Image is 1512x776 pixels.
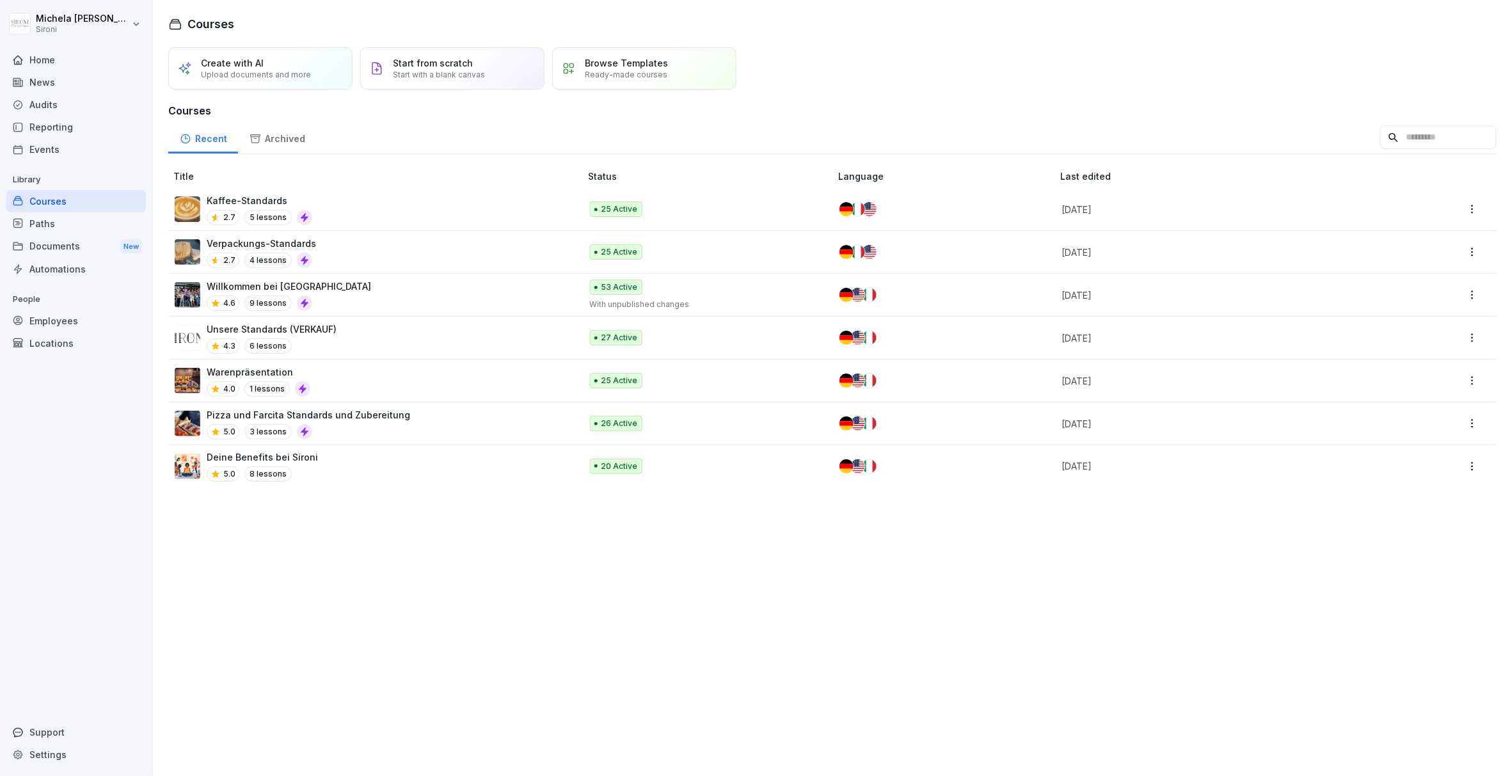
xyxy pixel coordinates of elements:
[244,338,292,354] p: 6 lessons
[36,25,129,34] p: Sironi
[840,245,854,259] img: de.svg
[201,70,311,79] p: Upload documents and more
[175,368,200,393] img: s9szdvbzmher50hzynduxgud.png
[601,281,638,293] p: 53 Active
[120,239,142,254] div: New
[6,743,146,766] a: Settings
[6,235,146,258] a: DocumentsNew
[201,58,264,68] p: Create with AI
[6,235,146,258] div: Documents
[223,383,235,395] p: 4.0
[244,210,292,225] p: 5 lessons
[851,331,865,345] img: us.svg
[840,202,854,216] img: de.svg
[585,58,668,68] p: Browse Templates
[840,331,854,345] img: de.svg
[6,138,146,161] a: Events
[207,450,318,464] p: Deine Benefits bei Sironi
[238,121,316,154] a: Archived
[1062,289,1370,302] p: [DATE]
[168,103,1497,118] h3: Courses
[207,280,371,293] p: Willkommen bei [GEOGRAPHIC_DATA]
[207,322,337,336] p: Unsere Standards (VERKAUF)
[244,466,292,482] p: 8 lessons
[851,374,865,388] img: us.svg
[585,70,667,79] p: Ready-made courses
[207,237,316,250] p: Verpackungs-Standards
[187,15,234,33] h1: Courses
[244,381,290,397] p: 1 lessons
[223,340,235,352] p: 4.3
[207,194,312,207] p: Kaffee-Standards
[6,190,146,212] a: Courses
[851,288,865,302] img: us.svg
[223,212,235,223] p: 2.7
[1062,246,1370,259] p: [DATE]
[840,416,854,431] img: de.svg
[838,170,1055,183] p: Language
[244,253,292,268] p: 4 lessons
[863,245,877,259] img: us.svg
[207,365,310,379] p: Warenpräsentation
[6,116,146,138] a: Reporting
[1060,170,1385,183] p: Last edited
[1062,417,1370,431] p: [DATE]
[223,297,235,309] p: 4.6
[1062,459,1370,473] p: [DATE]
[6,71,146,93] a: News
[175,239,200,265] img: fasetpntm7x32yk9zlbwihav.png
[851,245,865,259] img: it.svg
[601,461,638,472] p: 20 Active
[840,374,854,388] img: de.svg
[1062,331,1370,345] p: [DATE]
[6,93,146,116] a: Audits
[6,332,146,354] a: Locations
[851,416,865,431] img: us.svg
[601,332,638,344] p: 27 Active
[175,282,200,308] img: xmkdnyjyz2x3qdpcryl1xaw9.png
[1062,374,1370,388] p: [DATE]
[6,721,146,743] div: Support
[840,288,854,302] img: de.svg
[244,424,292,439] p: 3 lessons
[6,212,146,235] a: Paths
[173,170,584,183] p: Title
[851,202,865,216] img: it.svg
[244,296,292,311] p: 9 lessons
[851,459,865,473] img: us.svg
[168,121,238,154] a: Recent
[223,468,235,480] p: 5.0
[863,374,877,388] img: it.svg
[175,196,200,222] img: km4heinxktm3m47uv6i6dr0s.png
[175,325,200,351] img: lqv555mlp0nk8rvfp4y70ul5.png
[393,70,485,79] p: Start with a blank canvas
[36,13,129,24] p: Michela [PERSON_NAME]
[863,416,877,431] img: it.svg
[175,411,200,436] img: zyvhtweyt47y1etu6k7gt48a.png
[6,258,146,280] a: Automations
[863,288,877,302] img: it.svg
[6,310,146,332] a: Employees
[601,246,638,258] p: 25 Active
[6,49,146,71] a: Home
[1062,203,1370,216] p: [DATE]
[6,289,146,310] p: People
[863,202,877,216] img: us.svg
[601,375,638,386] p: 25 Active
[863,331,877,345] img: it.svg
[223,426,235,438] p: 5.0
[175,454,200,479] img: qv31ye6da0ab8wtu5n9xmwyd.png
